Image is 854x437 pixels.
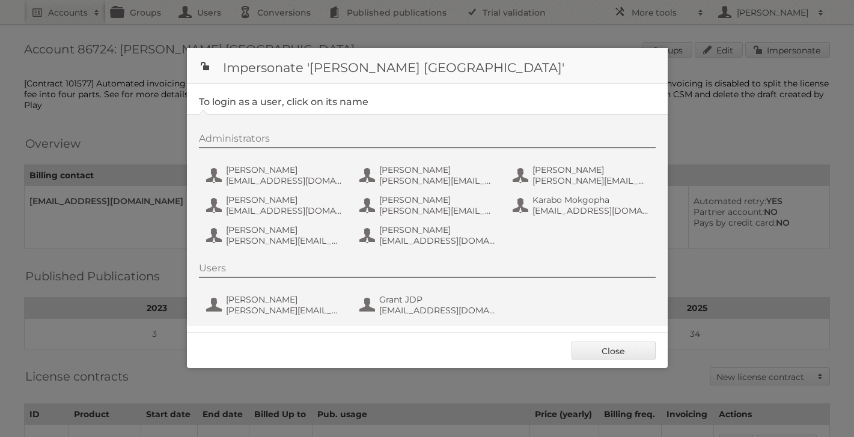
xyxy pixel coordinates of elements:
[379,164,496,175] span: [PERSON_NAME]
[379,305,496,316] span: [EMAIL_ADDRESS][DOMAIN_NAME]
[379,205,496,216] span: [PERSON_NAME][EMAIL_ADDRESS][PERSON_NAME][DOMAIN_NAME]
[187,48,668,84] h1: Impersonate '[PERSON_NAME] [GEOGRAPHIC_DATA]'
[199,96,368,107] legend: To login as a user, click on its name
[358,193,499,217] button: [PERSON_NAME] [PERSON_NAME][EMAIL_ADDRESS][PERSON_NAME][DOMAIN_NAME]
[572,342,656,360] a: Close
[511,163,653,187] button: [PERSON_NAME] [PERSON_NAME][EMAIL_ADDRESS][DOMAIN_NAME]
[532,164,649,175] span: [PERSON_NAME]
[205,193,346,217] button: [PERSON_NAME] [EMAIL_ADDRESS][DOMAIN_NAME]
[226,294,343,305] span: [PERSON_NAME]
[358,223,499,247] button: [PERSON_NAME] [EMAIL_ADDRESS][DOMAIN_NAME]
[199,133,656,148] div: Administrators
[532,205,649,216] span: [EMAIL_ADDRESS][DOMAIN_NAME]
[358,163,499,187] button: [PERSON_NAME] [PERSON_NAME][EMAIL_ADDRESS][DOMAIN_NAME]
[379,194,496,205] span: [PERSON_NAME]
[226,225,343,235] span: [PERSON_NAME]
[205,293,346,317] button: [PERSON_NAME] [PERSON_NAME][EMAIL_ADDRESS][PERSON_NAME][DOMAIN_NAME]
[199,262,656,278] div: Users
[511,193,653,217] button: Karabo Mokgopha [EMAIL_ADDRESS][DOMAIN_NAME]
[226,235,343,246] span: [PERSON_NAME][EMAIL_ADDRESS][DOMAIN_NAME]
[205,223,346,247] button: [PERSON_NAME] [PERSON_NAME][EMAIL_ADDRESS][DOMAIN_NAME]
[205,163,346,187] button: [PERSON_NAME] [EMAIL_ADDRESS][DOMAIN_NAME]
[379,225,496,235] span: [PERSON_NAME]
[532,194,649,205] span: Karabo Mokgopha
[379,175,496,186] span: [PERSON_NAME][EMAIL_ADDRESS][DOMAIN_NAME]
[226,164,343,175] span: [PERSON_NAME]
[379,235,496,246] span: [EMAIL_ADDRESS][DOMAIN_NAME]
[358,293,499,317] button: Grant JDP [EMAIL_ADDRESS][DOMAIN_NAME]
[226,205,343,216] span: [EMAIL_ADDRESS][DOMAIN_NAME]
[532,175,649,186] span: [PERSON_NAME][EMAIL_ADDRESS][DOMAIN_NAME]
[226,175,343,186] span: [EMAIL_ADDRESS][DOMAIN_NAME]
[379,294,496,305] span: Grant JDP
[226,194,343,205] span: [PERSON_NAME]
[226,305,343,316] span: [PERSON_NAME][EMAIL_ADDRESS][PERSON_NAME][DOMAIN_NAME]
